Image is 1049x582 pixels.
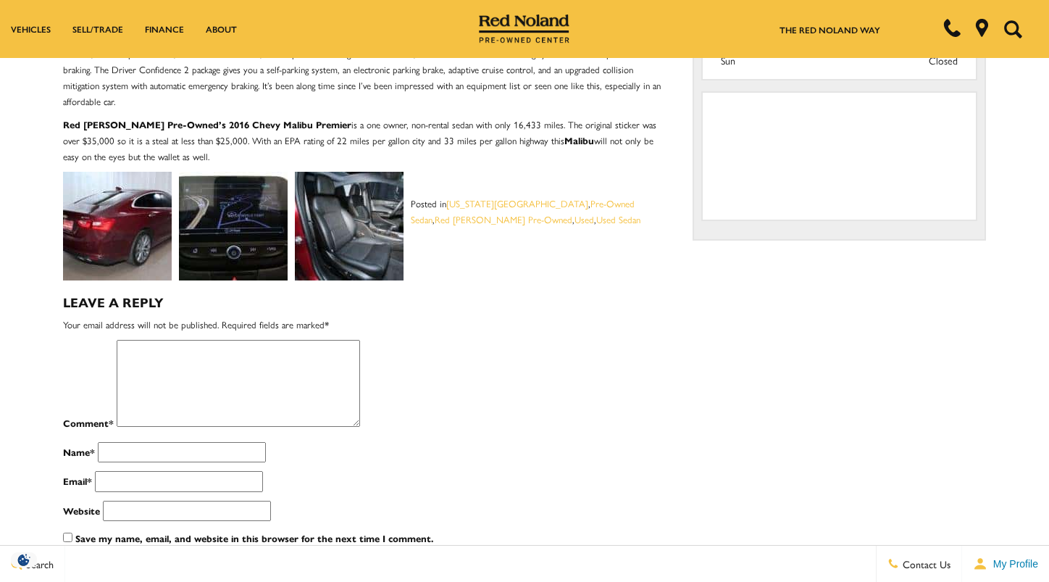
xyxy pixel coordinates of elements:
[7,552,41,568] section: Click to Open Cookie Consent Modal
[721,53,735,67] span: Sun
[479,20,570,34] a: Red Noland Pre-Owned
[222,317,329,331] span: Required fields are marked
[63,117,671,165] p: is a one owner, non-rental sedan with only 16,433 miles. The original sticker was over $35,000 so...
[929,52,958,68] span: Closed
[63,117,351,131] strong: Red [PERSON_NAME] Pre-Owned’s 2016 Chevy Malibu Premier
[63,317,219,331] span: Your email address will not be published.
[63,172,172,280] img: 2016 Chevy Malibu for sale at Red Noland Used Cars in Colorado Springs
[899,557,950,571] span: Contact Us
[987,558,1038,570] span: My Profile
[564,133,594,147] strong: Malibu
[63,415,114,431] label: Comment
[75,531,433,546] label: Save my name, email, and website in this browser for the next time I comment.
[63,444,95,460] label: Name
[7,552,41,568] img: Opt-Out Icon
[411,196,635,226] a: Pre-Owned Sedan
[998,1,1027,57] button: Open the search field
[435,212,572,226] a: Red [PERSON_NAME] Pre-Owned
[63,295,671,309] h3: Leave a Reply
[574,212,594,226] a: Used
[596,212,640,226] a: Used Sedan
[295,172,404,280] img: 2016 Chevrolet Malibu Premier Sedan for sale at Red Noland in Colorado Springs
[962,546,1049,582] button: Open user profile menu
[63,503,100,519] label: Website
[179,172,288,280] img: 2016 Chevrolet Malibu with Navigation for sale at Red Noland in Colorado Springs
[63,30,671,109] p: You can feel safe when you drive this sedan equipped with The Driver Confidence package. It adds ...
[446,196,588,210] a: [US_STATE][GEOGRAPHIC_DATA]
[710,100,968,209] iframe: Dealer location map
[63,473,92,489] label: Email
[479,14,570,43] img: Red Noland Pre-Owned
[780,23,880,36] a: The Red Noland Way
